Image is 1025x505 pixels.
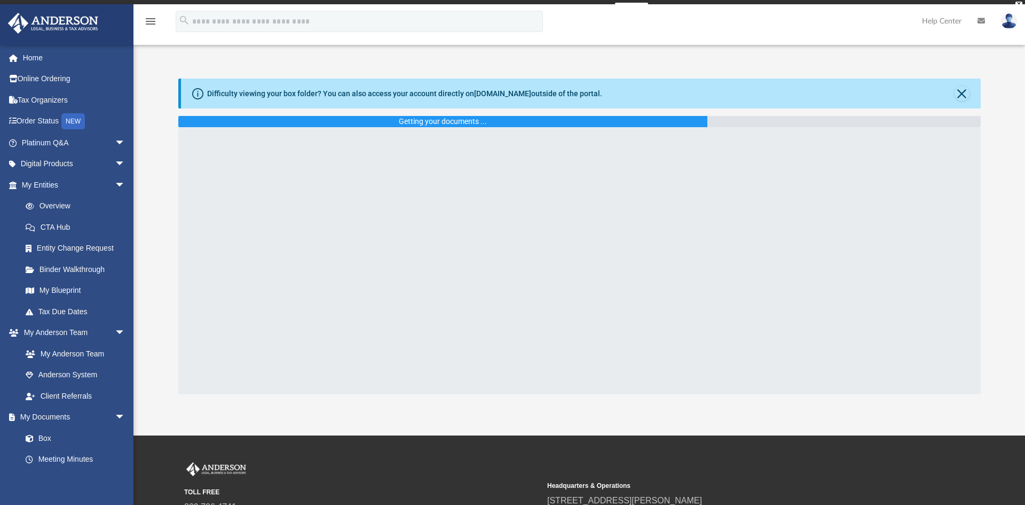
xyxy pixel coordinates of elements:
[7,89,141,111] a: Tax Organizers
[547,496,702,505] a: [STREET_ADDRESS][PERSON_NAME]
[61,113,85,129] div: NEW
[115,322,136,344] span: arrow_drop_down
[15,196,141,217] a: Overview
[1001,13,1017,29] img: User Pic
[115,174,136,196] span: arrow_drop_down
[15,216,141,238] a: CTA Hub
[7,153,141,175] a: Digital Productsarrow_drop_down
[15,385,136,407] a: Client Referrals
[7,407,136,428] a: My Documentsarrow_drop_down
[377,3,610,15] div: Get a chance to win 6 months of Platinum for free just by filling out this
[5,13,101,34] img: Anderson Advisors Platinum Portal
[207,88,602,99] div: Difficulty viewing your box folder? You can also access your account directly on outside of the p...
[15,343,131,364] a: My Anderson Team
[15,428,131,449] a: Box
[15,280,136,301] a: My Blueprint
[178,14,190,26] i: search
[7,132,141,153] a: Platinum Q&Aarrow_drop_down
[955,86,969,101] button: Close
[474,89,531,98] a: [DOMAIN_NAME]
[15,364,136,386] a: Anderson System
[144,20,157,28] a: menu
[7,111,141,133] a: Order StatusNEW
[7,47,141,68] a: Home
[399,116,487,127] div: Getting your documents ...
[15,301,141,322] a: Tax Due Dates
[7,68,141,90] a: Online Ordering
[615,3,648,15] a: survey
[7,322,136,344] a: My Anderson Teamarrow_drop_down
[547,481,903,491] small: Headquarters & Operations
[184,462,248,476] img: Anderson Advisors Platinum Portal
[115,132,136,154] span: arrow_drop_down
[115,407,136,429] span: arrow_drop_down
[15,259,141,280] a: Binder Walkthrough
[144,15,157,28] i: menu
[15,238,141,259] a: Entity Change Request
[1015,2,1022,8] div: close
[115,153,136,175] span: arrow_drop_down
[184,487,540,497] small: TOLL FREE
[7,174,141,196] a: My Entitiesarrow_drop_down
[15,449,136,470] a: Meeting Minutes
